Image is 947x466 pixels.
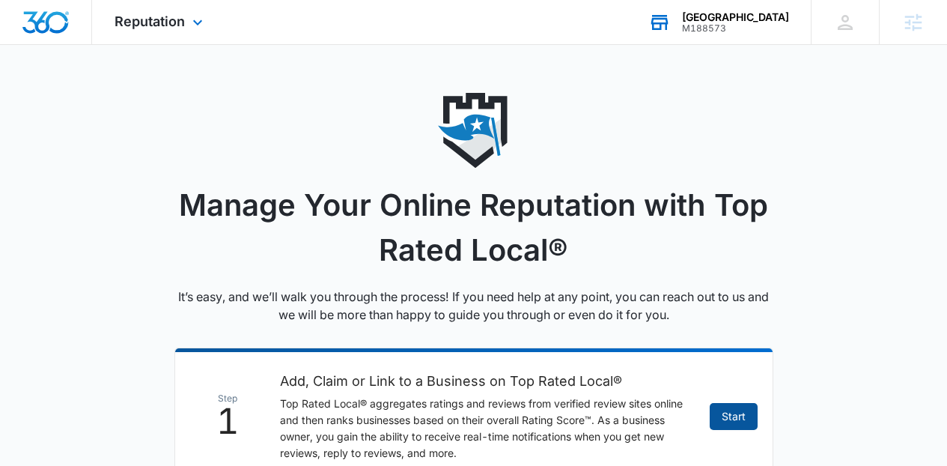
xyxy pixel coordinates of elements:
h2: Add, Claim or Link to a Business on Top Rated Local® [280,371,695,392]
p: Top Rated Local® aggregates ratings and reviews from verified review sites online and then ranks ... [280,396,695,462]
p: It’s easy, and we’ll walk you through the process! If you need help at any point, you can reach o... [174,288,773,324]
h1: Manage Your Online Reputation with Top Rated Local® [174,183,773,273]
img: reputation icon [436,93,511,168]
div: 1 [190,394,265,438]
div: account id [682,23,789,34]
span: Step [190,394,265,403]
span: Reputation [115,13,185,29]
div: account name [682,11,789,23]
a: Start [710,403,758,430]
